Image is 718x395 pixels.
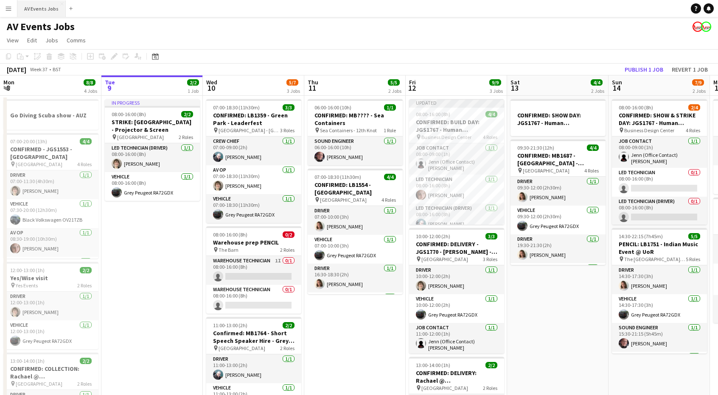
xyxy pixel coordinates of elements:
[206,354,301,383] app-card-role: Driver1/111:00-13:00 (2h)[PERSON_NAME]
[510,206,606,234] app-card-role: Vehicle1/109:30-12:00 (2h30m)Grey Peugeot RA72GDX
[686,256,700,262] span: 5 Roles
[510,152,606,167] h3: CONFIRMED: MB1687 - [GEOGRAPHIC_DATA] - Wedding [GEOGRAPHIC_DATA]
[219,345,265,351] span: [GEOGRAPHIC_DATA]
[84,79,95,86] span: 8/8
[187,79,199,86] span: 2/2
[80,267,92,273] span: 2/2
[388,79,400,86] span: 5/5
[485,362,497,368] span: 2/2
[308,78,318,86] span: Thu
[384,127,396,134] span: 1 Role
[701,22,711,32] app-user-avatar: Liam O'Brien
[612,99,707,225] app-job-card: 08:00-16:00 (8h)2/4CONFIRMED: SHOW & STRIKE DAY: JGS1767 - Human Regenerator - Firefly stand Busi...
[213,104,260,111] span: 07:00-18:30 (11h30m)
[409,203,504,232] app-card-role: LED Technician (Driver)1/108:00-16:00 (8h)[PERSON_NAME]
[612,294,707,323] app-card-role: Vehicle1/114:30-17:30 (3h)Grey Peugeot RA72GDX
[42,35,62,46] a: Jobs
[63,35,89,46] a: Comms
[510,139,606,265] app-job-card: 09:30-21:30 (12h)4/4CONFIRMED: MB1687 - [GEOGRAPHIC_DATA] - Wedding [GEOGRAPHIC_DATA] [GEOGRAPHIC...
[205,83,217,93] span: 10
[80,138,92,145] span: 4/4
[3,320,98,349] app-card-role: Vehicle1/112:00-13:00 (1h)Grey Peugeot RA72GDX
[624,256,686,262] span: The [GEOGRAPHIC_DATA], [GEOGRAPHIC_DATA]
[308,136,403,165] app-card-role: Sound Engineer1/106:00-16:00 (10h)[PERSON_NAME]
[619,104,653,111] span: 08:00-16:00 (8h)
[485,233,497,239] span: 3/3
[10,358,45,364] span: 13:00-14:00 (1h)
[510,111,606,127] h3: CONFIRMED: SHOW DAY: JGS1767 - Human Regenerator - Firefly stand
[510,99,606,136] div: CONFIRMED: SHOW DAY: JGS1767 - Human Regenerator - Firefly stand
[308,99,403,165] app-job-card: 06:00-16:00 (10h)1/1CONFIRMED: MB???? - Sea Containers Sea Containers - 12th Knot1 RoleSound Engi...
[320,197,367,203] span: [GEOGRAPHIC_DATA]
[7,65,26,74] div: [DATE]
[624,127,674,134] span: Business Design Center
[490,86,503,93] div: 3 Jobs
[384,104,396,111] span: 1/1
[105,118,200,134] h3: STRIKE: [GEOGRAPHIC_DATA] - Projector & Screen
[421,385,468,391] span: [GEOGRAPHIC_DATA]
[17,0,66,17] button: AV Events Jobs
[2,83,14,93] span: 8
[688,104,700,111] span: 2/4
[308,169,403,294] app-job-card: 07:00-18:30 (11h30m)4/4CONFIRMED: LB1554 - [GEOGRAPHIC_DATA] [GEOGRAPHIC_DATA]4 RolesDriver1/107:...
[409,240,504,256] h3: CONFIRMED: DELIVERY - JGS1770 - [PERSON_NAME] - Wedding event
[77,282,92,289] span: 2 Roles
[16,161,62,167] span: [GEOGRAPHIC_DATA]
[409,228,504,353] app-job-card: 10:00-12:00 (2h)3/3CONFIRMED: DELIVERY - JGS1770 - [PERSON_NAME] - Wedding event [GEOGRAPHIC_DATA...
[421,256,468,262] span: [GEOGRAPHIC_DATA]
[611,83,622,93] span: 14
[27,36,37,44] span: Edit
[219,127,280,134] span: [GEOGRAPHIC_DATA] - [GEOGRAPHIC_DATA]
[206,136,301,165] app-card-role: Crew Chief1/107:00-09:00 (2h)[PERSON_NAME]
[587,145,599,151] span: 4/4
[3,99,98,130] app-job-card: Go Diving Scuba show - AUZ
[283,231,294,238] span: 0/2
[3,274,98,282] h3: Yes/Wise visit
[24,35,40,46] a: Edit
[80,358,92,364] span: 2/2
[206,226,301,314] app-job-card: 08:00-16:00 (8h)0/2Warehouse prep PENCIL The Barn2 RolesWarehouse Technician1I0/108:00-16:00 (8h)...
[206,111,301,127] h3: CONFIRMED: LB1359 - Green Park - Leaderfest
[280,127,294,134] span: 3 Roles
[77,381,92,387] span: 2 Roles
[286,79,298,86] span: 5/7
[510,234,606,263] app-card-role: Driver1/119:30-21:30 (2h)[PERSON_NAME]
[3,133,98,259] app-job-card: 07:00-20:00 (13h)4/4CONFIRMED - JGS1553 - [GEOGRAPHIC_DATA] [GEOGRAPHIC_DATA]4 RolesDriver1/107:0...
[105,99,200,201] app-job-card: In progress08:00-16:00 (8h)2/2STRIKE: [GEOGRAPHIC_DATA] - Projector & Screen [GEOGRAPHIC_DATA]2 R...
[409,323,504,354] app-card-role: Job contact1/111:00-12:00 (1h)Jenn (Office Contact) [PERSON_NAME]
[3,199,98,228] app-card-role: Vehicle1/107:30-20:00 (12h30m)Black Volkswagen OV21TZB
[219,247,238,253] span: The Barn
[45,36,58,44] span: Jobs
[612,78,622,86] span: Sun
[3,78,14,86] span: Mon
[16,282,38,289] span: Yes Events
[104,83,115,93] span: 9
[381,197,396,203] span: 4 Roles
[206,285,301,314] app-card-role: Warehouse Technician0/108:00-16:00 (8h)
[314,174,361,180] span: 07:00-18:30 (11h30m)
[612,352,707,381] app-card-role: Driver1/1
[384,174,396,180] span: 4/4
[10,138,47,145] span: 07:00-20:00 (13h)
[181,111,193,117] span: 2/2
[280,345,294,351] span: 2 Roles
[10,267,45,273] span: 12:00-13:00 (1h)
[612,168,707,197] app-card-role: LED Technician0/108:00-16:00 (8h)
[213,322,247,328] span: 11:00-13:00 (2h)
[485,111,497,117] span: 4/4
[105,99,200,106] div: In progress
[3,262,98,349] div: 12:00-13:00 (1h)2/2Yes/Wise visit Yes Events2 RolesDriver1/112:00-13:00 (1h)[PERSON_NAME]Vehicle1...
[105,78,115,86] span: Tue
[483,385,497,391] span: 2 Roles
[619,233,663,239] span: 14:30-22:15 (7h45m)
[3,365,98,380] h3: CONFIRMED: COLLECTION: Rachael @ [GEOGRAPHIC_DATA]
[105,172,200,201] app-card-role: Vehicle1/108:00-16:00 (8h)Grey Peugeot RA72GDX
[591,86,604,93] div: 2 Jobs
[693,22,703,32] app-user-avatar: Liam O'Brien
[409,99,504,225] app-job-card: Updated08:00-16:00 (8h)4/4CONFIRMED: BUILD DAY: JGS1767 - Human Regenerator - Firefly stand Busin...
